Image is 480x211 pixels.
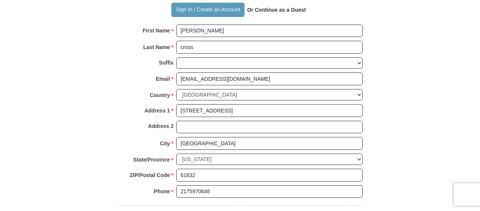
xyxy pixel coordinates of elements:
[133,154,170,165] strong: State/Province
[143,42,170,52] strong: Last Name
[143,25,170,36] strong: First Name
[159,57,174,68] strong: Suffix
[145,105,170,116] strong: Address 1
[130,170,170,180] strong: ZIP/Postal Code
[171,3,244,17] button: Sign In / Create an Account
[148,121,174,131] strong: Address 2
[156,74,170,84] strong: Email
[150,90,170,100] strong: Country
[247,7,306,13] strong: Or Continue as a Guest
[160,138,170,149] strong: City
[154,186,170,197] strong: Phone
